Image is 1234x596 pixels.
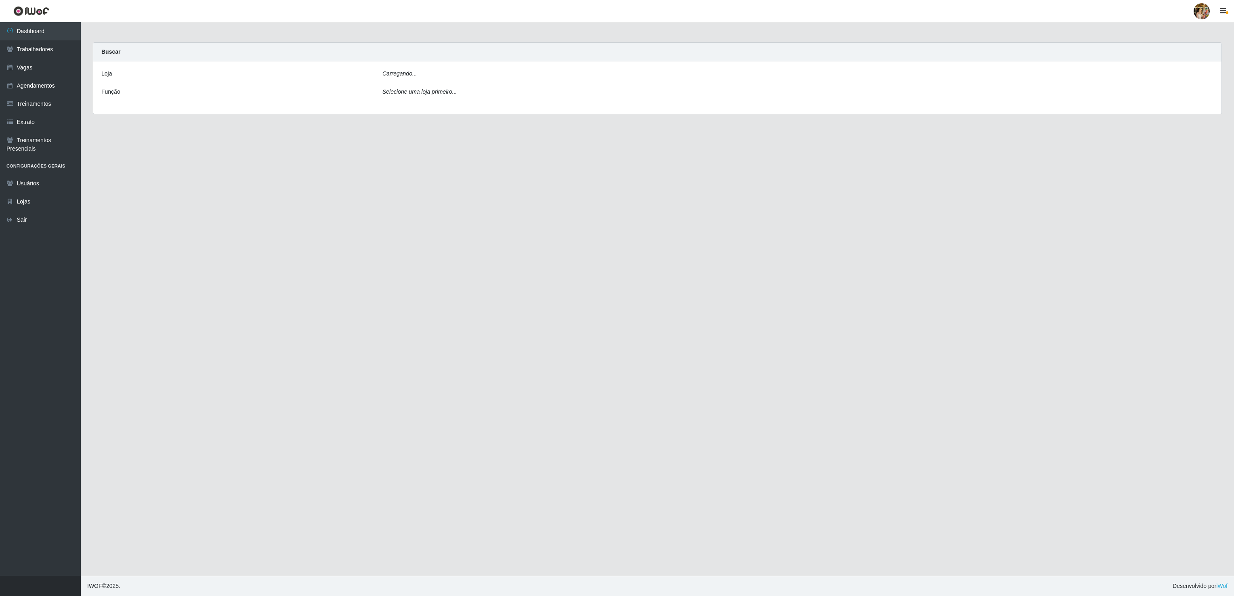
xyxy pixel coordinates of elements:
[101,69,112,78] label: Loja
[87,583,102,589] span: IWOF
[1173,582,1228,590] span: Desenvolvido por
[1216,583,1228,589] a: iWof
[87,582,120,590] span: © 2025 .
[13,6,49,16] img: CoreUI Logo
[101,48,120,55] strong: Buscar
[382,88,457,95] i: Selecione uma loja primeiro...
[101,88,120,96] label: Função
[382,70,417,77] i: Carregando...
